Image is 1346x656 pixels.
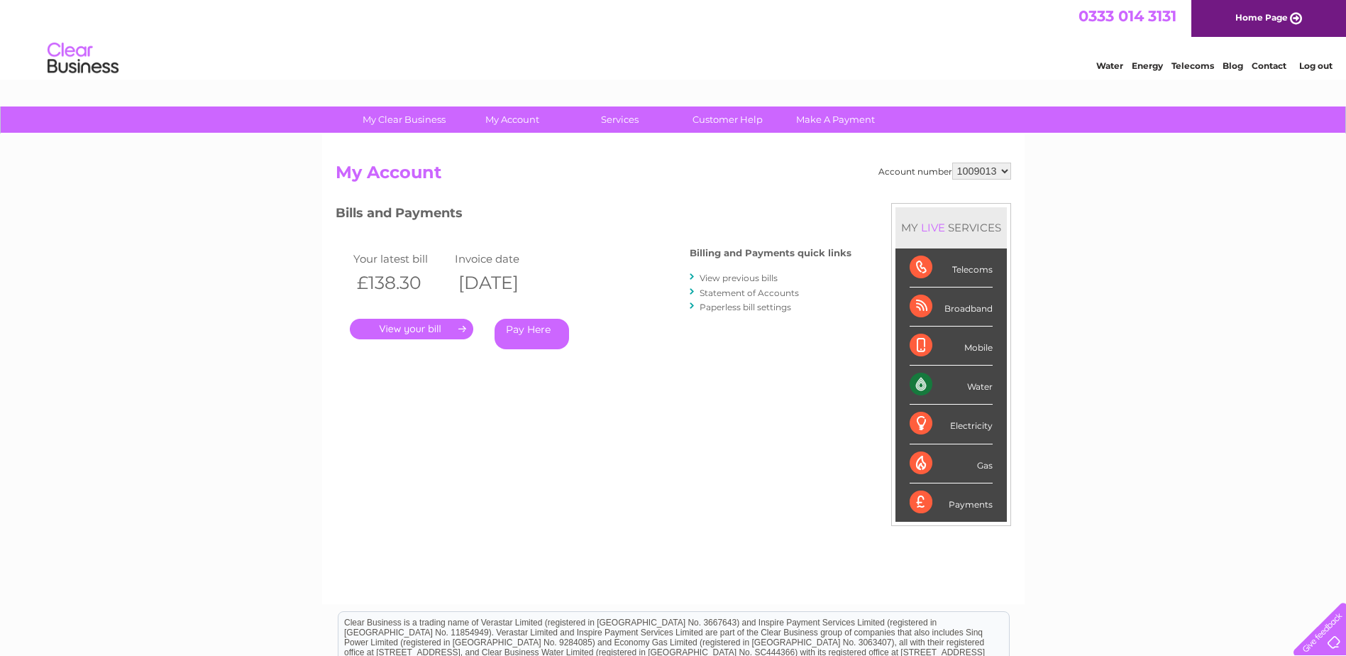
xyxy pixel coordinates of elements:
[350,249,452,268] td: Your latest bill
[1299,60,1333,71] a: Log out
[910,366,993,405] div: Water
[451,268,553,297] th: [DATE]
[878,163,1011,180] div: Account number
[1079,7,1176,25] a: 0333 014 3131
[350,319,473,339] a: .
[910,248,993,288] div: Telecoms
[910,405,993,444] div: Electricity
[338,8,1009,69] div: Clear Business is a trading name of Verastar Limited (registered in [GEOGRAPHIC_DATA] No. 3667643...
[895,207,1007,248] div: MY SERVICES
[910,327,993,366] div: Mobile
[910,483,993,522] div: Payments
[336,163,1011,190] h2: My Account
[561,106,678,133] a: Services
[1252,60,1286,71] a: Contact
[453,106,570,133] a: My Account
[910,444,993,483] div: Gas
[910,288,993,327] div: Broadband
[336,203,851,228] h3: Bills and Payments
[777,106,894,133] a: Make A Payment
[350,268,452,297] th: £138.30
[700,273,778,283] a: View previous bills
[1096,60,1123,71] a: Water
[495,319,569,349] a: Pay Here
[451,249,553,268] td: Invoice date
[669,106,786,133] a: Customer Help
[700,302,791,312] a: Paperless bill settings
[47,37,119,80] img: logo.png
[1171,60,1214,71] a: Telecoms
[700,288,799,298] a: Statement of Accounts
[1223,60,1243,71] a: Blog
[346,106,463,133] a: My Clear Business
[918,221,948,234] div: LIVE
[1132,60,1163,71] a: Energy
[690,248,851,258] h4: Billing and Payments quick links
